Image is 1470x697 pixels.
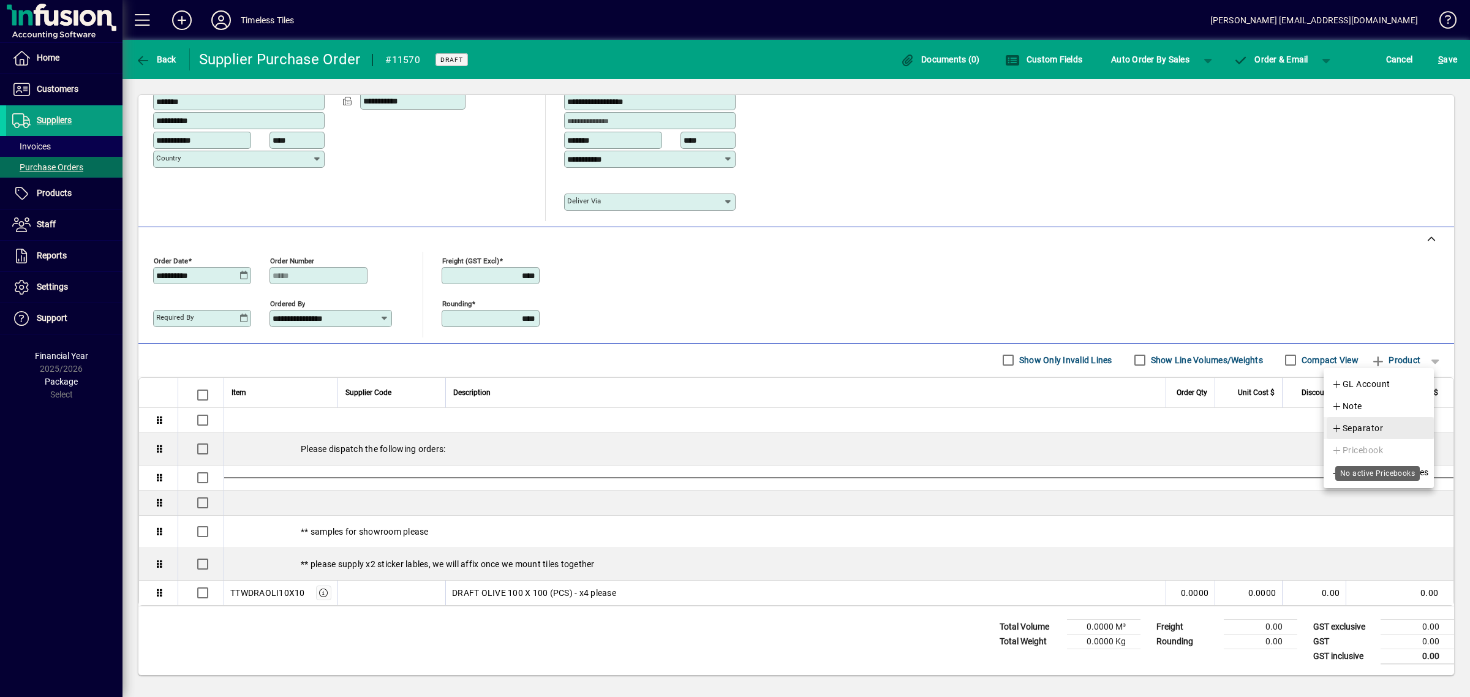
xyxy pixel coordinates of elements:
span: Separator [1332,421,1383,435]
button: Note [1324,395,1434,417]
button: Import Product Lines [1324,461,1434,483]
span: Note [1332,399,1362,413]
div: No active Pricebooks [1335,466,1420,481]
span: Import Product Lines [1332,465,1429,480]
button: Pricebook [1324,439,1434,461]
span: GL Account [1332,377,1390,391]
button: GL Account [1324,373,1434,395]
button: Separator [1324,417,1434,439]
span: Pricebook [1332,443,1383,458]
